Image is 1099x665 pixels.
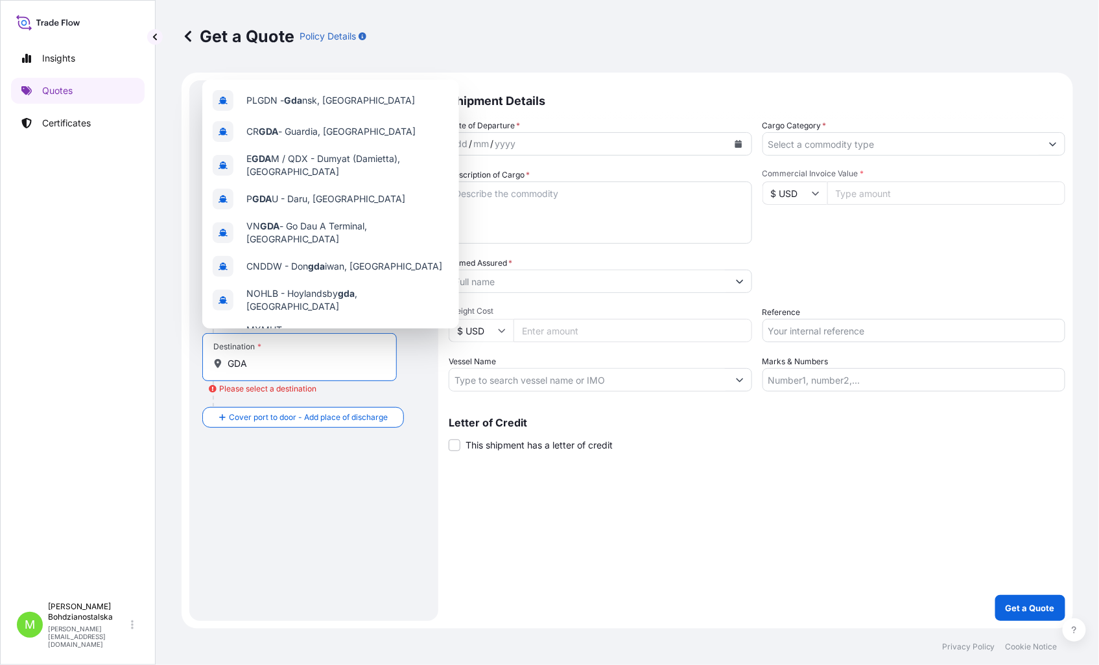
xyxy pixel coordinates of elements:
input: Destination [228,357,381,370]
p: Policy Details [300,30,356,43]
button: Calendar [728,134,749,154]
div: month, [472,136,490,152]
p: [PERSON_NAME] Bohdzianostalska [48,601,128,622]
p: Quotes [42,84,73,97]
p: [PERSON_NAME][EMAIL_ADDRESS][DOMAIN_NAME] [48,625,128,648]
b: GDA [259,126,278,137]
span: Freight Cost [449,306,752,316]
label: Cargo Category [762,119,827,132]
p: Privacy Policy [942,642,995,652]
b: GDA [252,193,272,204]
p: Shipment Details [449,80,1065,119]
input: Type to search vessel name or IMO [449,368,728,391]
span: CNDDW - Don iwan, [GEOGRAPHIC_DATA] [246,260,442,273]
input: Enter amount [514,319,752,342]
input: Type amount [827,181,1066,205]
div: / [490,136,493,152]
span: Commercial Invoice Value [762,169,1066,179]
div: Show suggestions [202,80,459,329]
b: Gda [284,95,302,106]
span: E M / QDX - Dumyat (Damietta), [GEOGRAPHIC_DATA] [246,152,449,178]
button: Show suggestions [728,368,751,391]
span: P U - Daru, [GEOGRAPHIC_DATA] [246,192,405,205]
p: Get a Quote [182,26,294,47]
span: This shipment has a letter of credit [466,439,613,452]
p: Get a Quote [1006,601,1055,614]
div: day, [455,136,469,152]
button: Show suggestions [1041,132,1065,156]
label: Vessel Name [449,355,496,368]
p: Insights [42,52,75,65]
p: Letter of Credit [449,417,1065,428]
div: Destination [213,342,261,352]
span: CR - Guardia, [GEOGRAPHIC_DATA] [246,125,416,138]
b: gda [338,288,355,299]
b: GDA [260,220,279,231]
label: Named Assured [449,257,512,270]
span: PLGDN - nsk, [GEOGRAPHIC_DATA] [246,94,415,107]
input: Select a commodity type [763,132,1042,156]
span: VN - Go Dau A Terminal, [GEOGRAPHIC_DATA] [246,220,449,246]
div: year, [493,136,517,152]
p: Certificates [42,117,91,130]
b: GDA [252,153,271,164]
span: M [25,618,35,631]
label: Marks & Numbers [762,355,829,368]
span: Date of Departure [449,119,520,132]
label: Reference [762,306,801,319]
span: Cover port to door - Add place of discharge [229,411,388,424]
p: Cookie Notice [1006,642,1058,652]
input: Number1, number2,... [762,368,1066,391]
input: Your internal reference [762,319,1066,342]
button: Show suggestions [728,270,751,293]
span: NOHLB - Hoylandsby , [GEOGRAPHIC_DATA] [246,287,449,313]
input: Full name [449,270,728,293]
b: gda [308,261,325,272]
div: / [469,136,472,152]
span: MXMHT - Ma [PERSON_NAME]/Hostotipaquillo, [GEOGRAPHIC_DATA] [246,323,449,362]
label: Description of Cargo [449,169,530,181]
div: Please select a destination [209,382,316,395]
